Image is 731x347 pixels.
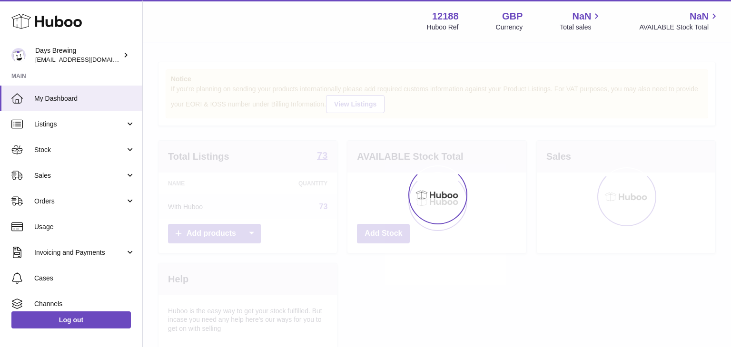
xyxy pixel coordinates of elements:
span: Sales [34,171,125,180]
span: AVAILABLE Stock Total [639,23,720,32]
span: Cases [34,274,135,283]
span: My Dashboard [34,94,135,103]
div: Huboo Ref [427,23,459,32]
strong: 12188 [432,10,459,23]
span: [EMAIL_ADDRESS][DOMAIN_NAME] [35,56,140,63]
span: Usage [34,222,135,231]
a: NaN AVAILABLE Stock Total [639,10,720,32]
span: Listings [34,120,125,129]
a: Log out [11,311,131,328]
span: Channels [34,299,135,308]
span: NaN [572,10,591,23]
div: Currency [496,23,523,32]
span: NaN [690,10,709,23]
span: Invoicing and Payments [34,248,125,257]
span: Orders [34,197,125,206]
div: Days Brewing [35,46,121,64]
strong: GBP [502,10,523,23]
span: Stock [34,145,125,154]
img: internalAdmin-12188@internal.huboo.com [11,48,26,62]
a: NaN Total sales [560,10,602,32]
span: Total sales [560,23,602,32]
